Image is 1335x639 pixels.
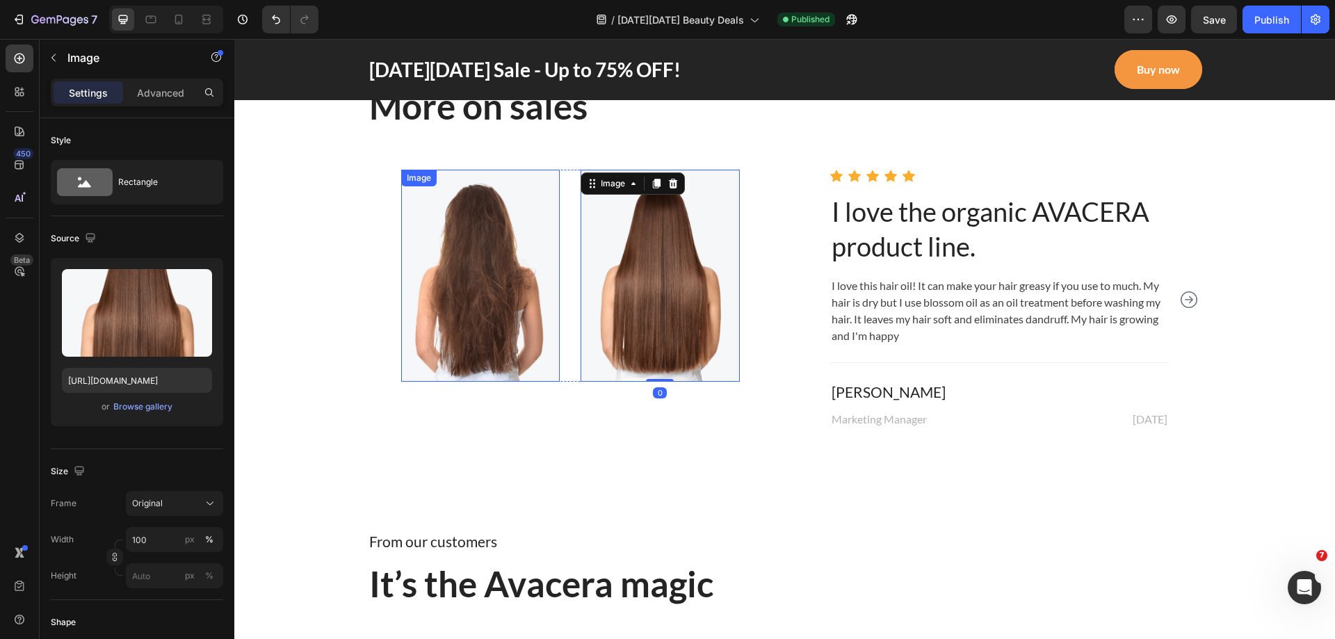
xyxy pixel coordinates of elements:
button: % [181,567,198,584]
img: Alt Image [346,131,505,343]
input: https://example.com/image.jpg [62,368,212,393]
p: Marketing Manager [597,372,753,389]
div: Beta [10,254,33,266]
iframe: Intercom live chat [1288,571,1321,604]
span: Save [1203,14,1226,26]
div: px [185,533,195,546]
p: I love the organic AVACERA product line. [597,156,933,225]
div: Rectangle [118,166,203,198]
p: Advanced [137,86,184,100]
button: 7 [6,6,104,33]
span: / [611,13,615,27]
label: Width [51,533,74,546]
div: Size [51,462,88,481]
button: Save [1191,6,1237,33]
p: [DATE] [777,372,933,389]
p: From our customers [135,492,966,514]
div: Image [364,138,394,151]
label: Frame [51,497,76,510]
span: 7 [1316,550,1327,561]
p: Settings [69,86,108,100]
div: 450 [13,148,33,159]
button: px [201,567,218,584]
div: Source [51,229,99,248]
input: px% [126,527,223,552]
span: or [102,398,110,415]
button: Browse gallery [113,400,173,414]
p: [PERSON_NAME] [597,342,933,364]
p: Image [67,49,186,66]
input: px% [126,563,223,588]
div: Style [51,134,71,147]
div: px [185,569,195,582]
button: % [181,531,198,548]
span: [DATE][DATE] Beauty Deals [617,13,744,27]
span: Published [791,13,830,26]
button: px [201,531,218,548]
div: 0 [419,348,432,359]
button: Original [126,491,223,516]
label: Height [51,569,76,582]
div: Shape [51,616,76,629]
img: preview-image [62,269,212,357]
div: % [205,569,213,582]
iframe: Design area [234,39,1335,639]
p: I love this hair oil! It can make your hair greasy if you use to much. My hair is dry but I use b... [597,238,933,305]
p: It’s the Avacera magic [135,522,966,568]
button: Publish [1243,6,1301,33]
div: Browse gallery [113,401,172,413]
p: 7 [91,11,97,28]
div: Publish [1254,13,1289,27]
button: Carousel Next Arrow [944,250,966,272]
span: Original [132,497,163,510]
div: % [205,533,213,546]
div: Undo/Redo [262,6,318,33]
